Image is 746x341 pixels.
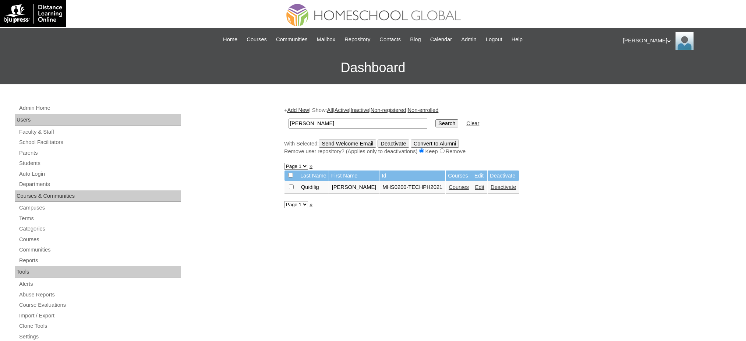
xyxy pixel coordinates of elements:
td: Edit [472,170,487,181]
a: Calendar [427,35,456,44]
a: Active [335,107,349,113]
a: Terms [18,214,181,223]
div: Remove user repository? (Applies only to deactivations) Keep Remove [284,148,648,155]
span: Home [223,35,237,44]
td: Courses [446,170,472,181]
a: Repository [341,35,374,44]
a: Clear [466,120,479,126]
a: Alerts [18,280,181,289]
td: Deactivate [488,170,519,181]
a: Clone Tools [18,321,181,331]
span: Help [512,35,523,44]
span: Contacts [379,35,401,44]
a: Categories [18,224,181,233]
span: Logout [486,35,502,44]
a: Deactivate [491,184,516,190]
a: Courses [18,235,181,244]
a: Home [219,35,241,44]
input: Convert to Alumni [411,140,459,148]
div: + | Show: | | | | [284,106,648,155]
a: Parents [18,148,181,158]
div: With Selected: [284,140,648,155]
img: Ariane Ebuen [675,32,694,50]
a: Non-enrolled [407,107,438,113]
span: Communities [276,35,308,44]
div: [PERSON_NAME] [623,32,739,50]
span: Blog [410,35,421,44]
a: Reports [18,256,181,265]
a: School Facilitators [18,138,181,147]
a: Courses [449,184,469,190]
a: Inactive [350,107,369,113]
input: Send Welcome Email [319,140,376,148]
a: Edit [475,184,484,190]
span: Admin [461,35,477,44]
a: Faculty & Staff [18,127,181,137]
a: Course Evaluations [18,300,181,310]
td: Last Name [298,170,329,181]
a: Blog [406,35,424,44]
span: Courses [247,35,267,44]
a: All [327,107,333,113]
a: Help [508,35,526,44]
a: Communities [18,245,181,254]
a: Students [18,159,181,168]
a: Admin Home [18,103,181,113]
h3: Dashboard [4,51,742,84]
a: Non-registered [371,107,406,113]
div: Tools [15,266,181,278]
td: Quidilig [298,181,329,194]
a: Admin [457,35,480,44]
a: Add New [287,107,309,113]
input: Search [435,119,458,127]
a: Campuses [18,203,181,212]
a: » [310,163,312,169]
a: » [310,201,312,207]
a: Logout [482,35,506,44]
input: Deactivate [378,140,409,148]
a: Departments [18,180,181,189]
td: MHS0200-TECHPH2021 [379,181,445,194]
a: Mailbox [313,35,339,44]
img: logo-white.png [4,4,62,24]
a: Contacts [376,35,404,44]
td: First Name [329,170,379,181]
td: Id [379,170,445,181]
div: Users [15,114,181,126]
span: Repository [344,35,370,44]
span: Mailbox [317,35,336,44]
a: Courses [243,35,271,44]
td: [PERSON_NAME] [329,181,379,194]
a: Auto Login [18,169,181,179]
a: Communities [272,35,311,44]
input: Search [289,119,427,129]
a: Abuse Reports [18,290,181,299]
a: Import / Export [18,311,181,320]
div: Courses & Communities [15,190,181,202]
span: Calendar [430,35,452,44]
